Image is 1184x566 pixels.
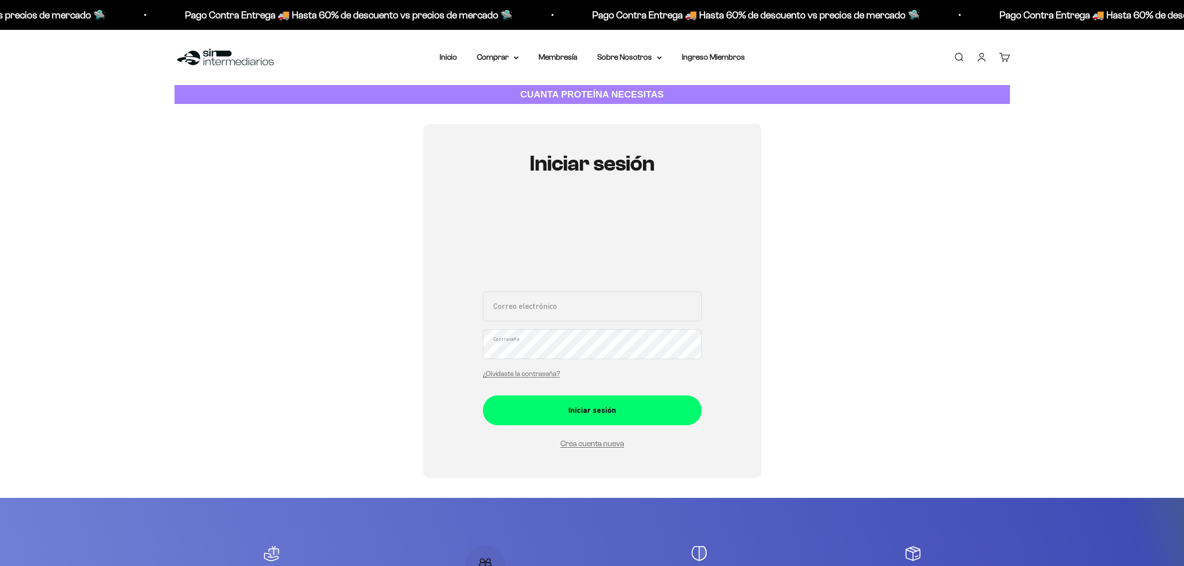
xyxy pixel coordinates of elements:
iframe: Social Login Buttons [483,205,702,280]
button: Iniciar sesión [483,395,702,425]
a: Membresía [539,53,577,61]
div: Iniciar sesión [503,404,682,417]
summary: Comprar [477,51,519,64]
a: Crea cuenta nueva [560,439,624,448]
summary: Sobre Nosotros [597,51,662,64]
a: Inicio [440,53,457,61]
a: CUANTA PROTEÍNA NECESITAS [175,85,1010,104]
p: Pago Contra Entrega 🚚 Hasta 60% de descuento vs precios de mercado 🛸 [185,7,513,23]
h1: Iniciar sesión [483,152,702,176]
a: Ingreso Miembros [682,53,745,61]
strong: CUANTA PROTEÍNA NECESITAS [520,89,664,99]
a: ¿Olvidaste la contraseña? [483,370,560,377]
p: Pago Contra Entrega 🚚 Hasta 60% de descuento vs precios de mercado 🛸 [592,7,920,23]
